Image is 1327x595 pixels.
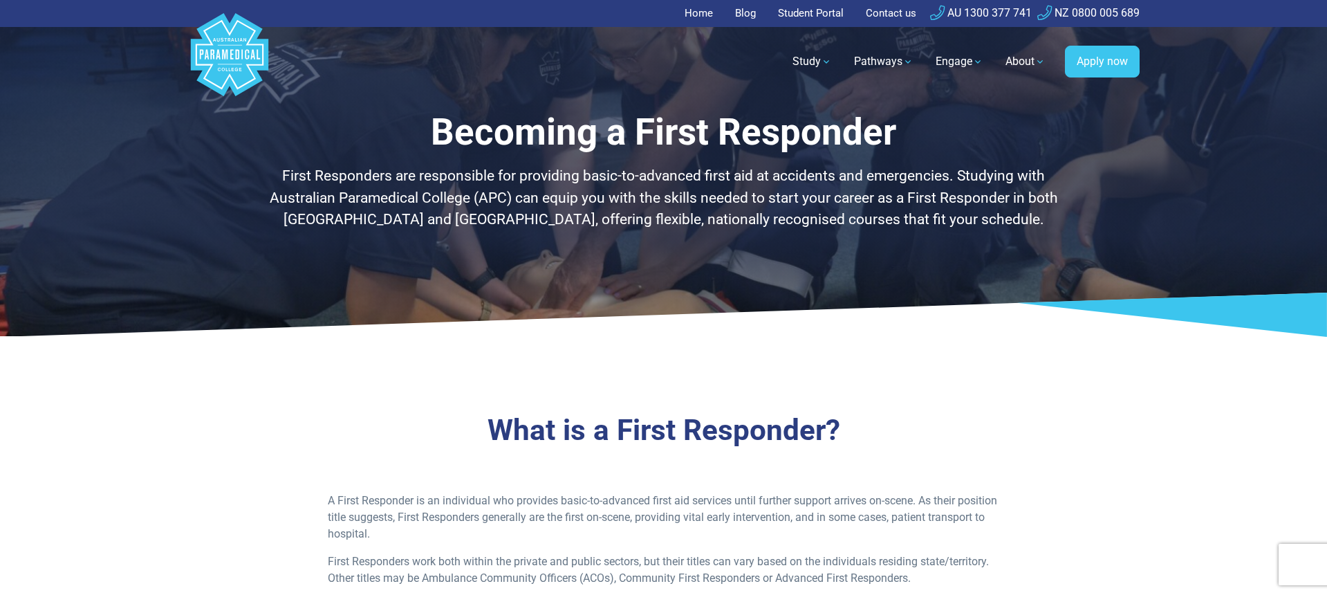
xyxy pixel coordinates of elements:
a: Pathways [846,42,922,81]
p: First Responders work both within the private and public sectors, but their titles can vary based... [328,553,999,587]
a: NZ 0800 005 689 [1037,6,1140,19]
p: A First Responder is an individual who provides basic-to-advanced first aid services until furthe... [328,493,999,542]
h2: What is a First Responder? [259,413,1068,448]
p: First Responders are responsible for providing basic-to-advanced first aid at accidents and emerg... [259,165,1068,231]
a: AU 1300 377 741 [930,6,1032,19]
a: Australian Paramedical College [188,27,271,97]
a: Engage [927,42,992,81]
a: Apply now [1065,46,1140,77]
a: About [997,42,1054,81]
h1: Becoming a First Responder [259,111,1068,154]
a: Study [784,42,840,81]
